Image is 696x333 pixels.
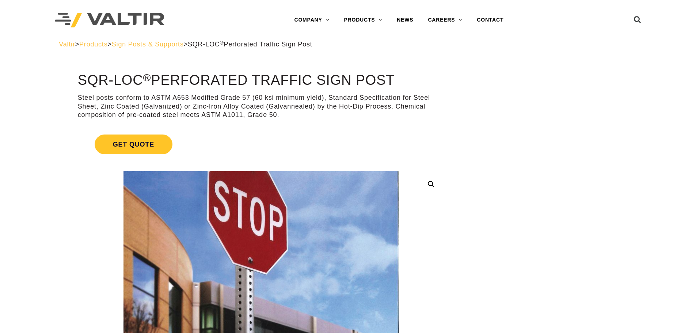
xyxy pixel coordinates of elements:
span: Get Quote [95,135,172,154]
a: Get Quote [78,126,444,163]
a: CAREERS [421,13,469,27]
a: Valtir [59,41,75,48]
a: NEWS [389,13,421,27]
a: Products [79,41,107,48]
span: SQR-LOC Perforated Traffic Sign Post [188,41,312,48]
div: > > > [59,40,637,49]
p: Steel posts conform to ASTM A653 Modified Grade 57 (60 ksi minimum yield), Standard Specification... [78,94,444,119]
a: COMPANY [287,13,336,27]
a: PRODUCTS [336,13,389,27]
h1: SQR-LOC Perforated Traffic Sign Post [78,73,444,88]
a: Sign Posts & Supports [112,41,184,48]
sup: ® [220,40,224,46]
a: CONTACT [469,13,511,27]
sup: ® [143,72,151,83]
img: Valtir [55,13,164,28]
